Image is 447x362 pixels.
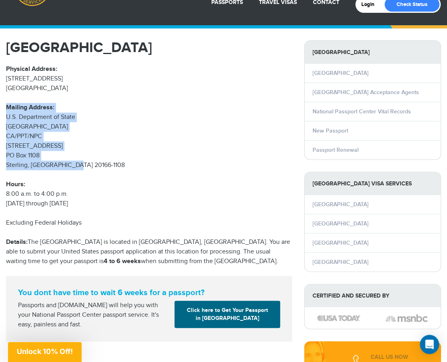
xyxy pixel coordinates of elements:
strong: Physical Address: [6,65,57,73]
p: Excluding Federal Holidays [6,218,292,228]
a: [GEOGRAPHIC_DATA] [313,201,369,208]
a: [GEOGRAPHIC_DATA] [313,259,369,265]
p: [STREET_ADDRESS] [GEOGRAPHIC_DATA] U.S. Department of State [GEOGRAPHIC_DATA] CA/PPT/NPC [STREET_... [6,64,292,209]
a: [GEOGRAPHIC_DATA] Acceptance Agents [313,89,419,96]
a: [GEOGRAPHIC_DATA] [313,239,369,246]
strong: Details: [6,238,28,246]
div: Passports and [DOMAIN_NAME] will help you with your National Passport Center passport service. It... [15,301,171,330]
span: Unlock 10% Off! [17,347,73,356]
a: Click here to Get Your Passport in [GEOGRAPHIC_DATA] [174,301,280,328]
strong: Mailing Address: [6,104,54,111]
div: Open Intercom Messenger [420,335,439,354]
img: image description [317,315,360,321]
a: [GEOGRAPHIC_DATA] [313,220,369,227]
a: Login [361,1,380,8]
h1: [GEOGRAPHIC_DATA] [6,40,292,55]
img: image description [385,313,427,323]
strong: [GEOGRAPHIC_DATA] [305,41,441,64]
a: [GEOGRAPHIC_DATA] [313,70,369,76]
div: Unlock 10% Off! [8,342,82,362]
div: CALL US NOW [371,353,433,361]
strong: Hours: [6,181,25,188]
a: National Passport Center Vital Records [313,108,411,115]
strong: You dont have time to wait 6 weeks for a passport? [18,288,280,298]
a: Passport Renewal [313,147,359,153]
a: New Passport [313,127,348,134]
strong: [GEOGRAPHIC_DATA] Visa Services [305,172,441,195]
p: The [GEOGRAPHIC_DATA] is located in [GEOGRAPHIC_DATA], [GEOGRAPHIC_DATA]. You are able to submit ... [6,237,292,266]
strong: Certified and Secured by [305,284,441,307]
strong: 4 to 6 weeks [104,257,141,265]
